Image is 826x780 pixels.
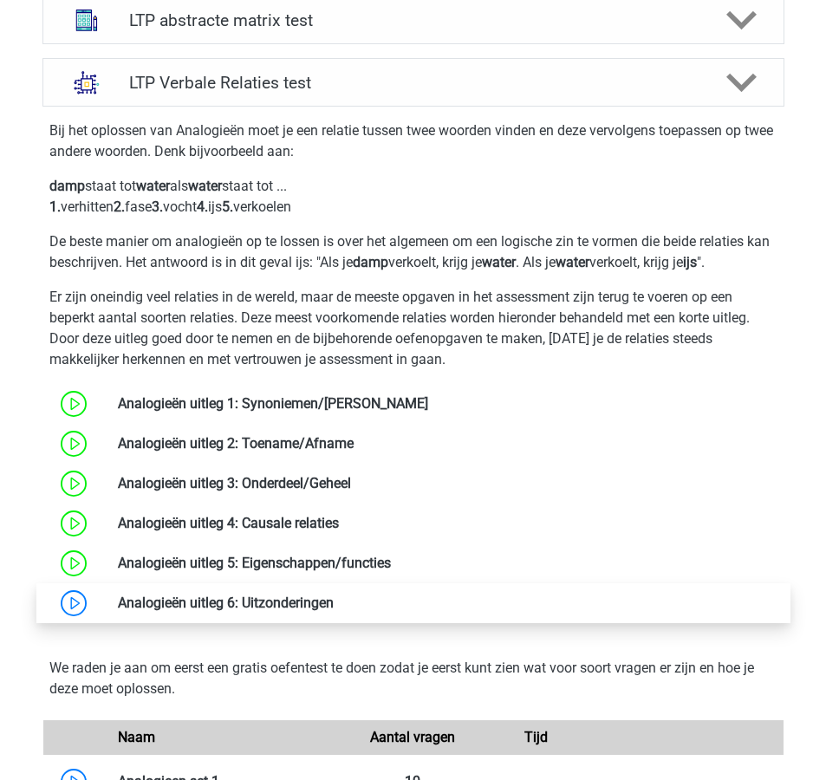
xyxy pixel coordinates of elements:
[188,178,222,194] b: water
[105,593,784,614] div: Analogieën uitleg 6: Uitzonderingen
[105,513,784,534] div: Analogieën uitleg 4: Causale relaties
[105,727,352,748] div: Naam
[475,727,598,748] div: Tijd
[105,433,784,454] div: Analogieën uitleg 2: Toename/Afname
[152,198,163,215] b: 3.
[49,176,777,218] p: staat tot als staat tot ... verhitten fase vocht ijs verkoelen
[36,58,791,107] a: analogieen LTP Verbale Relaties test
[136,178,170,194] b: water
[49,120,777,162] p: Bij het oplossen van Analogieën moet je een relatie tussen twee woorden vinden en deze vervolgens...
[129,73,697,93] h4: LTP Verbale Relaties test
[49,658,777,699] p: We raden je aan om eerst een gratis oefentest te doen zodat je eerst kunt zien wat voor soort vra...
[105,473,784,494] div: Analogieën uitleg 3: Onderdeel/Geheel
[105,393,784,414] div: Analogieën uitleg 1: Synoniemen/[PERSON_NAME]
[353,254,388,270] b: damp
[64,60,109,105] img: analogieen
[351,727,474,748] div: Aantal vragen
[222,198,233,215] b: 5.
[197,198,208,215] b: 4.
[49,231,777,273] p: De beste manier om analogieën op te lossen is over het algemeen om een logische zin te vormen die...
[105,553,784,574] div: Analogieën uitleg 5: Eigenschappen/functies
[683,254,697,270] b: ijs
[49,198,61,215] b: 1.
[129,10,697,30] h4: LTP abstracte matrix test
[556,254,589,270] b: water
[482,254,516,270] b: water
[114,198,125,215] b: 2.
[49,287,777,370] p: Er zijn oneindig veel relaties in de wereld, maar de meeste opgaven in het assessment zijn terug ...
[49,178,85,194] b: damp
